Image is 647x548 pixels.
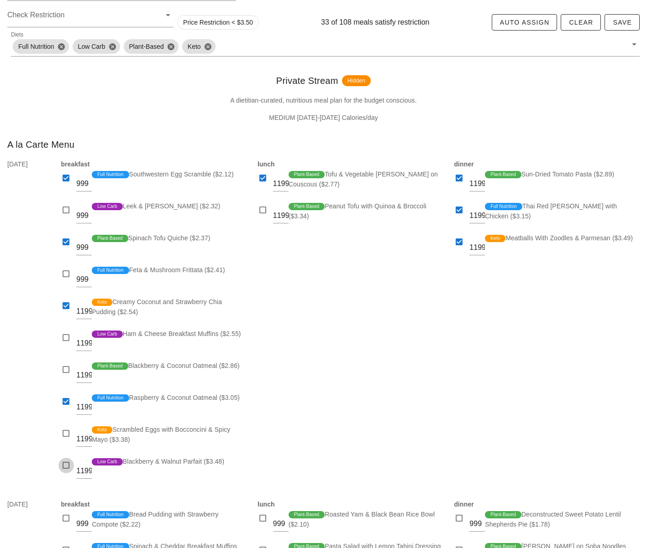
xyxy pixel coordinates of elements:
[97,426,107,434] span: Keto
[7,95,640,105] p: A dietitian-curated, nutritious meal plan for the budget conscious.
[492,14,558,31] button: Auto Assign
[258,159,443,169] h4: lunch
[289,509,443,541] div: Roasted Yam & Black Bean Rice Bowl ($2.10)
[490,235,500,242] span: Keto
[97,299,107,306] span: Keto
[92,169,247,201] div: Southwestern Egg Scramble ($2.12)
[61,159,247,169] h4: breakfast
[167,42,175,51] button: Close
[108,42,116,51] button: Close
[97,362,123,370] span: Plant-Based
[454,159,640,169] h4: dinner
[204,42,212,51] button: Close
[612,19,632,26] span: Save
[490,511,516,518] span: Plant-Based
[485,233,640,265] div: Meatballs With Zoodles & Parmesan ($3.49)
[321,17,429,28] span: 33 of 108 meals satisfy restriction
[188,39,210,54] span: Keto
[294,511,320,518] span: Plant-Based
[97,511,124,518] span: Full Nutrition
[183,16,253,29] span: Price Restriction < $3.50
[97,171,124,178] span: Full Nutrition
[92,393,247,424] div: Raspberry & Coconut Oatmeal ($3.05)
[97,267,124,274] span: Full Nutrition
[97,235,123,242] span: Plant-Based
[485,201,640,233] div: Thai Red [PERSON_NAME] with Chicken ($3.15)
[485,509,640,541] div: Deconstructed Sweet Potato Lentil Shepherds Pie ($1.78)
[129,39,173,54] span: Plant-Based
[97,331,117,338] span: Low Carb
[289,169,443,201] div: Tofu & Vegetable [PERSON_NAME] on Couscous ($2.77)
[18,39,63,54] span: Full Nutrition
[92,297,247,329] div: Creamy Coconut and Strawberry Chia Pudding ($2.54)
[61,499,247,509] h4: breakfast
[92,361,247,393] div: Blackberry & Coconut Oatmeal ($2.86)
[2,154,55,494] div: [DATE]
[97,203,117,210] span: Low Carb
[289,201,443,233] div: Peanut Tofu with Quinoa & Broccoli ($3.34)
[92,329,247,361] div: Ham & Cheese Breakfast Muffins ($2.55)
[11,31,23,38] label: Diets
[269,114,378,121] span: MEDIUM [DATE]-[DATE] Calories/day
[78,39,115,54] span: Low Carb
[92,424,247,456] div: Scrambled Eggs with Bocconcini & Spicy Mayo ($3.38)
[57,42,65,51] button: Close
[294,171,320,178] span: Plant-Based
[92,509,247,541] div: Bread Pudding with Strawberry Compote ($2.22)
[258,499,443,509] h4: lunch
[294,203,320,210] span: Plant-Based
[454,499,640,509] h4: dinner
[97,394,124,402] span: Full Nutrition
[490,171,516,178] span: Plant-Based
[97,458,117,465] span: Low Carb
[11,37,640,56] div: DietsFull NutritionCloseLow CarbClosePlant-BasedCloseKetoClose
[568,19,593,26] span: Clear
[485,169,640,201] div: Sun-Dried Tomato Pasta ($2.89)
[92,201,247,233] div: Leek & [PERSON_NAME] ($2.32)
[605,14,640,31] button: Save
[347,75,366,86] span: Hidden
[92,233,247,265] div: Spinach Tofu Quiche ($2.37)
[500,19,550,26] span: Auto Assign
[92,456,247,488] div: Blackberry & Walnut Parfait ($3.48)
[92,265,247,297] div: Feta & Mushroom Frittata ($2.41)
[490,203,517,210] span: Full Nutrition
[561,14,601,31] button: Clear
